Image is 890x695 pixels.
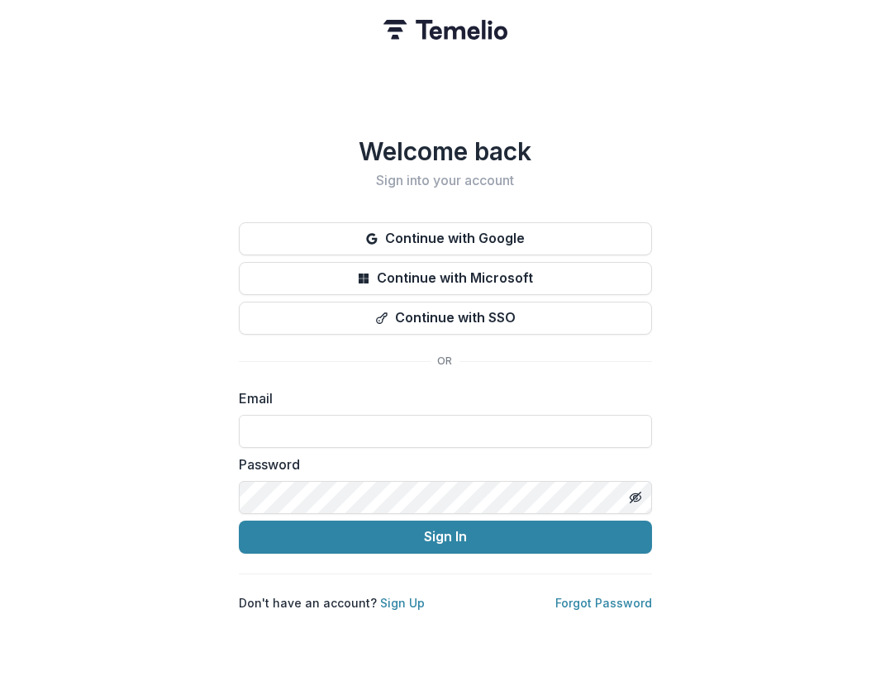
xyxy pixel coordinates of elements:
[239,222,652,255] button: Continue with Google
[380,596,425,610] a: Sign Up
[555,596,652,610] a: Forgot Password
[239,173,652,188] h2: Sign into your account
[239,302,652,335] button: Continue with SSO
[239,136,652,166] h1: Welcome back
[239,521,652,554] button: Sign In
[383,20,507,40] img: Temelio
[239,262,652,295] button: Continue with Microsoft
[239,594,425,612] p: Don't have an account?
[239,388,642,408] label: Email
[622,484,649,511] button: Toggle password visibility
[239,455,642,474] label: Password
